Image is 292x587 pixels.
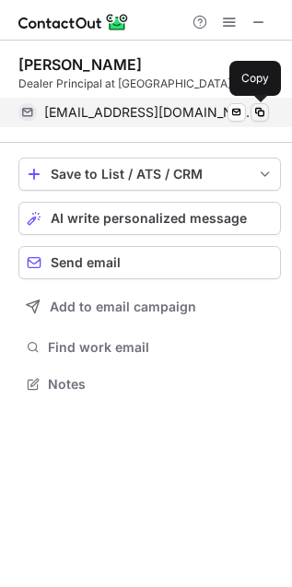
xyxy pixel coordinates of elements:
[44,104,255,121] span: [EMAIL_ADDRESS][DOMAIN_NAME]
[51,167,249,182] div: Save to List / ATS / CRM
[18,76,281,92] div: Dealer Principal at [GEOGRAPHIC_DATA] Holden
[48,376,274,393] span: Notes
[18,55,142,74] div: [PERSON_NAME]
[18,290,281,323] button: Add to email campaign
[51,211,247,226] span: AI write personalized message
[18,158,281,191] button: save-profile-one-click
[18,371,281,397] button: Notes
[18,335,281,360] button: Find work email
[18,11,129,33] img: ContactOut v5.3.10
[48,339,274,356] span: Find work email
[18,202,281,235] button: AI write personalized message
[51,255,121,270] span: Send email
[18,246,281,279] button: Send email
[50,299,196,314] span: Add to email campaign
